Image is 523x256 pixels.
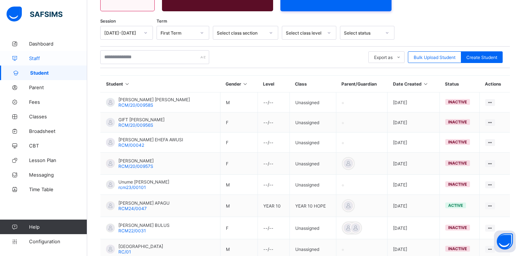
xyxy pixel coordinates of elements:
[29,186,87,192] span: Time Table
[118,249,131,255] span: RC/01
[118,97,190,102] span: [PERSON_NAME] [PERSON_NAME]
[448,99,467,105] span: inactive
[118,228,146,233] span: RCM22/0031
[289,92,336,113] td: Unassigned
[258,92,289,113] td: --/--
[118,179,169,185] span: Unume [PERSON_NAME]
[388,153,439,175] td: [DATE]
[220,92,258,113] td: M
[388,217,439,239] td: [DATE]
[29,157,87,163] span: Lesson Plan
[388,92,439,113] td: [DATE]
[439,76,479,92] th: Status
[118,102,153,108] span: RCM/20/00958S
[242,81,248,87] i: Sort in Ascending Order
[344,30,381,36] div: Select status
[157,19,167,24] span: Term
[29,239,87,244] span: Configuration
[374,55,393,60] span: Export as
[161,30,196,36] div: First Term
[448,161,467,166] span: inactive
[29,143,87,149] span: CBT
[30,70,87,76] span: Student
[388,76,439,92] th: Date Created
[7,7,62,22] img: safsims
[124,81,130,87] i: Sort in Ascending Order
[448,119,467,125] span: inactive
[220,153,258,175] td: F
[220,217,258,239] td: F
[220,113,258,133] td: F
[414,55,455,60] span: Bulk Upload Student
[388,113,439,133] td: [DATE]
[220,195,258,217] td: M
[118,244,163,249] span: [GEOGRAPHIC_DATA]
[258,133,289,153] td: --/--
[29,128,87,134] span: Broadsheet
[494,231,516,252] button: Open asap
[118,117,165,122] span: GIFT [PERSON_NAME]
[29,55,87,61] span: Staff
[289,217,336,239] td: Unassigned
[220,175,258,195] td: M
[258,76,289,92] th: Level
[118,206,147,211] span: RCM24/0047
[118,158,154,164] span: [PERSON_NAME]
[101,76,220,92] th: Student
[289,153,336,175] td: Unassigned
[118,137,183,142] span: [PERSON_NAME] EHEFA AWUSI
[289,175,336,195] td: Unassigned
[104,30,139,36] div: [DATE]-[DATE]
[220,133,258,153] td: F
[448,139,467,145] span: inactive
[448,203,463,208] span: active
[220,76,258,92] th: Gender
[423,81,429,87] i: Sort in Ascending Order
[336,76,387,92] th: Parent/Guardian
[258,217,289,239] td: --/--
[388,175,439,195] td: [DATE]
[388,133,439,153] td: [DATE]
[466,55,497,60] span: Create Student
[448,225,467,230] span: inactive
[289,195,336,217] td: YEAR 10 HOPE
[479,76,510,92] th: Actions
[258,113,289,133] td: --/--
[29,84,87,90] span: Parent
[118,200,170,206] span: [PERSON_NAME] APAGU
[448,182,467,187] span: inactive
[289,133,336,153] td: Unassigned
[217,30,265,36] div: Select class section
[29,172,87,178] span: Messaging
[29,114,87,119] span: Classes
[29,99,87,105] span: Fees
[258,195,289,217] td: YEAR 10
[286,30,323,36] div: Select class level
[258,175,289,195] td: --/--
[289,113,336,133] td: Unassigned
[118,164,153,169] span: RCM/20/00957S
[118,122,153,128] span: RCM/20/00956S
[29,41,87,47] span: Dashboard
[388,195,439,217] td: [DATE]
[29,224,87,230] span: Help
[289,76,336,92] th: Class
[258,153,289,175] td: --/--
[118,142,144,148] span: RCM/00042
[118,222,170,228] span: [PERSON_NAME] BULUS
[448,246,467,251] span: inactive
[118,185,146,190] span: rcm23/00101
[100,19,116,24] span: Session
